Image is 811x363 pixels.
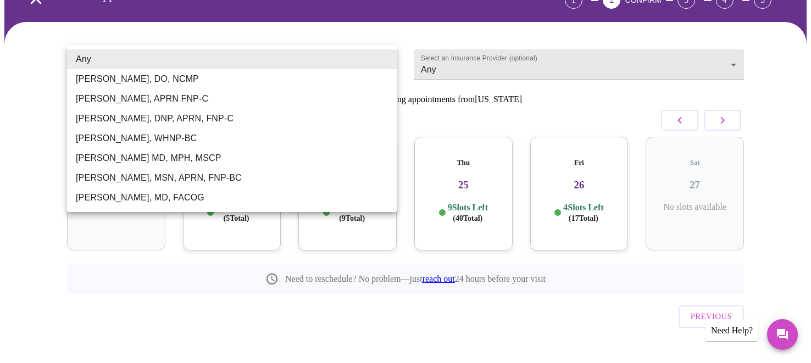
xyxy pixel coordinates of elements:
li: Any [67,49,397,69]
li: [PERSON_NAME], APRN FNP-C [67,89,397,109]
li: [PERSON_NAME], DNP, APRN, FNP-C [67,109,397,129]
li: [PERSON_NAME], DO, NCMP [67,69,397,89]
li: [PERSON_NAME], MD, FACOG [67,188,397,208]
li: [PERSON_NAME] MD, MPH, MSCP [67,148,397,168]
li: [PERSON_NAME], WHNP-BC [67,129,397,148]
li: [PERSON_NAME], MSN, APRN, FNP-BC [67,168,397,188]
